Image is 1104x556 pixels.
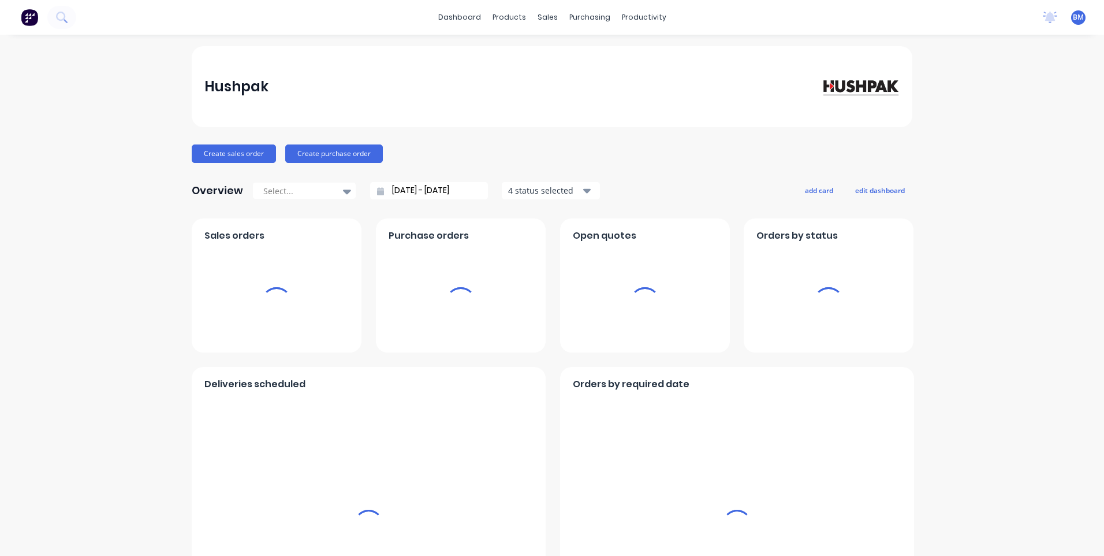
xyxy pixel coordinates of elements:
div: Overview [192,179,243,202]
img: Hushpak [819,76,900,97]
span: Deliveries scheduled [204,377,305,391]
a: dashboard [432,9,487,26]
button: Create sales order [192,144,276,163]
div: Hushpak [204,75,268,98]
span: Orders by required date [573,377,689,391]
button: add card [797,183,841,198]
span: Sales orders [204,229,264,243]
span: Purchase orders [389,229,469,243]
button: edit dashboard [848,183,912,198]
button: Create purchase order [285,144,383,163]
button: 4 status selected [502,182,600,199]
span: Open quotes [573,229,636,243]
div: productivity [616,9,672,26]
div: products [487,9,532,26]
div: 4 status selected [508,184,581,197]
div: purchasing [564,9,616,26]
span: BM [1073,12,1084,23]
span: Orders by status [756,229,838,243]
div: sales [532,9,564,26]
img: Factory [21,9,38,26]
